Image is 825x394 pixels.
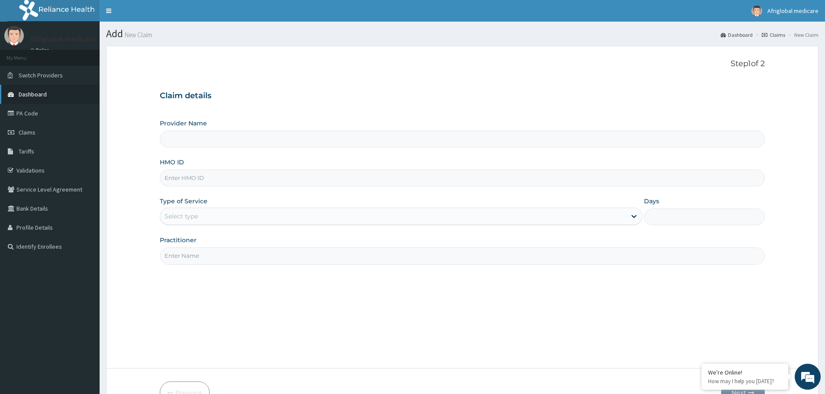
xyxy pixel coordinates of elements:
[19,128,36,136] span: Claims
[165,212,198,221] div: Select type
[762,31,785,38] a: Claims
[767,7,819,15] span: Afriglobal medicare
[708,368,782,376] div: We're Online!
[4,26,24,45] img: User Image
[106,28,819,39] h1: Add
[30,35,96,43] p: Afriglobal medicare
[160,236,197,244] label: Practitioner
[160,158,184,167] label: HMO ID
[160,197,207,205] label: Type of Service
[160,59,765,69] p: Step 1 of 2
[30,47,51,53] a: Online
[160,91,765,101] h3: Claim details
[19,147,34,155] span: Tariffs
[786,31,819,38] li: New Claim
[19,90,47,98] span: Dashboard
[721,31,753,38] a: Dashboard
[123,32,152,38] small: New Claim
[160,170,765,186] input: Enter HMO ID
[644,197,659,205] label: Days
[751,6,762,16] img: User Image
[160,247,765,264] input: Enter Name
[708,378,782,385] p: How may I help you today?
[19,71,63,79] span: Switch Providers
[160,119,207,128] label: Provider Name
